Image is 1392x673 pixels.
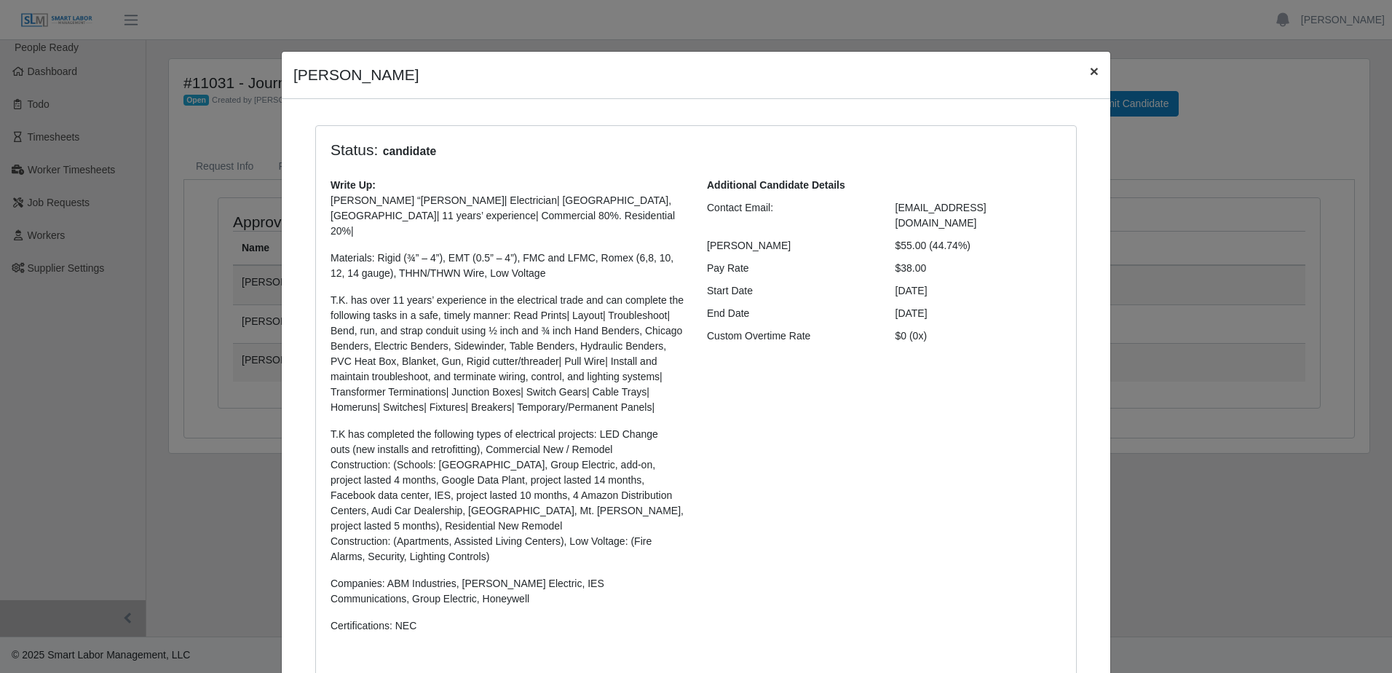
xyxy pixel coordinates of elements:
[696,283,885,299] div: Start Date
[331,618,685,634] p: Certifications: NEC
[331,576,685,607] p: Companies: ABM Industries, [PERSON_NAME] Electric, IES Communications, Group Electric, Honeywell
[331,293,685,415] p: T.K. has over 11 years’ experience in the electrical trade and can complete the following tasks i...
[1078,52,1110,90] button: Close
[331,179,376,191] b: Write Up:
[331,427,685,564] p: T.K has completed the following types of electrical projects: LED Change outs (new installs and r...
[885,238,1073,253] div: $55.00 (44.74%)
[885,283,1073,299] div: [DATE]
[895,330,928,342] span: $0 (0x)
[1090,63,1099,79] span: ×
[696,200,885,231] div: Contact Email:
[696,261,885,276] div: Pay Rate
[895,202,986,229] span: [EMAIL_ADDRESS][DOMAIN_NAME]
[696,306,885,321] div: End Date
[331,251,685,281] p: Materials: Rigid (¾” – 4”), EMT (0.5” – 4”), FMC and LFMC, Romex (6,8, 10, 12, 14 gauge), THHN/TH...
[293,63,419,87] h4: [PERSON_NAME]
[885,261,1073,276] div: $38.00
[895,307,928,319] span: [DATE]
[707,179,845,191] b: Additional Candidate Details
[378,143,440,160] span: candidate
[696,328,885,344] div: Custom Overtime Rate
[331,141,874,160] h4: Status:
[696,238,885,253] div: [PERSON_NAME]
[331,193,685,239] p: [PERSON_NAME] “[PERSON_NAME]| Electrician| [GEOGRAPHIC_DATA], [GEOGRAPHIC_DATA]| 11 years’ experi...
